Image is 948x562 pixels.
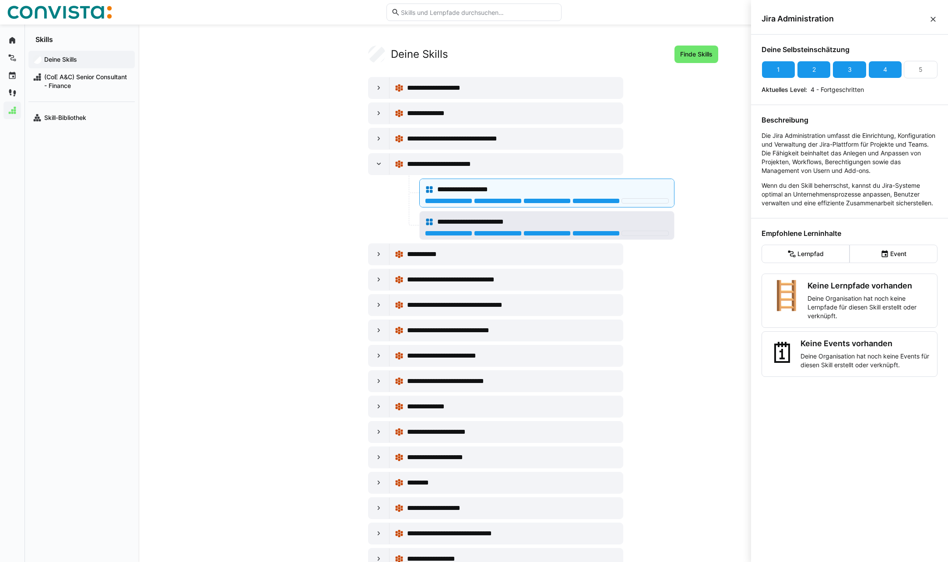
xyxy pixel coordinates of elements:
[850,245,937,263] eds-button-option: Event
[43,73,130,90] span: (CoE A&C) Senior Consultant - Finance
[848,65,852,74] div: 3
[808,281,930,291] h3: Keine Lernpfade vorhanden
[762,85,807,94] p: Aktuelles Level:
[391,48,448,61] h2: Deine Skills
[812,65,816,74] div: 2
[674,46,718,63] button: Finde Skills
[762,181,937,207] p: Wenn du den Skill beherrschst, kannst du Jira-Systeme optimal an Unternehmensprozesse anpassen, B...
[762,245,850,263] eds-button-option: Lernpfad
[762,131,937,175] p: Die Jira Administration umfasst die Einrichtung, Konfiguration und Verwaltung der Jira-Plattform ...
[769,339,797,369] div: 🗓
[679,50,714,59] span: Finde Skills
[769,281,804,320] div: 🪜
[762,229,937,238] h4: Empfohlene Lerninhalte
[762,45,937,54] h4: Deine Selbsteinschätzung
[883,65,887,74] div: 4
[919,65,923,74] div: 5
[762,116,937,124] h4: Beschreibung
[762,14,929,24] span: Jira Administration
[777,65,780,74] div: 1
[811,85,864,94] p: 4 - Fortgeschritten
[801,352,930,369] p: Deine Organisation hat noch keine Events für diesen Skill erstellt oder verknüpft.
[801,339,930,348] h3: Keine Events vorhanden
[400,8,557,16] input: Skills und Lernpfade durchsuchen…
[808,294,930,320] p: Deine Organisation hat noch keine Lernpfade für diesen Skill erstellt oder verknüpft.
